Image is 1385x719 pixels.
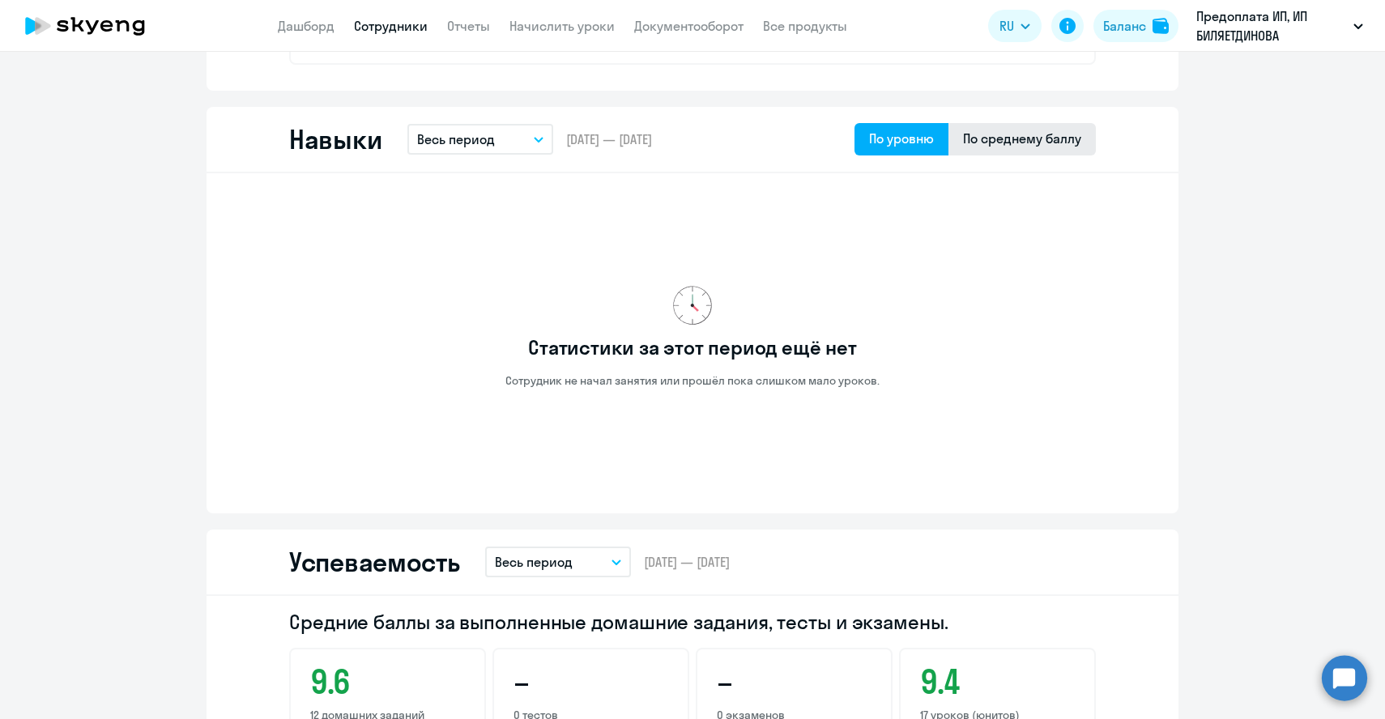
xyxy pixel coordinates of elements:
a: Отчеты [447,18,490,34]
a: Все продукты [763,18,847,34]
p: Весь период [417,130,495,149]
span: [DATE] — [DATE] [644,553,730,571]
button: RU [988,10,1042,42]
h3: 9.6 [310,662,465,701]
button: Весь период [485,547,631,577]
p: Весь период [495,552,573,572]
h2: Средние баллы за выполненные домашние задания, тесты и экзамены. [289,609,1096,635]
img: balance [1153,18,1169,34]
h2: Успеваемость [289,546,459,578]
div: По среднему баллу [963,129,1081,148]
p: Сотрудник не начал занятия или прошёл пока слишком мало уроков. [505,373,880,388]
button: Балансbalance [1093,10,1178,42]
div: Баланс [1103,16,1146,36]
img: no-data [673,286,712,325]
button: Предоплата ИП, ИП БИЛЯЕТДИНОВА [PERSON_NAME] [1188,6,1371,45]
a: Дашборд [278,18,335,34]
a: Начислить уроки [509,18,615,34]
span: RU [999,16,1014,36]
h2: Навыки [289,123,381,155]
p: Предоплата ИП, ИП БИЛЯЕТДИНОВА [PERSON_NAME] [1196,6,1347,45]
a: Сотрудники [354,18,428,34]
a: Документооборот [634,18,744,34]
h3: Статистики за этот период ещё нет [528,334,856,360]
h3: – [717,662,871,701]
h3: – [514,662,668,701]
span: [DATE] — [DATE] [566,130,652,148]
h3: 9.4 [920,662,1075,701]
div: По уровню [869,129,934,148]
button: Весь период [407,124,553,155]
